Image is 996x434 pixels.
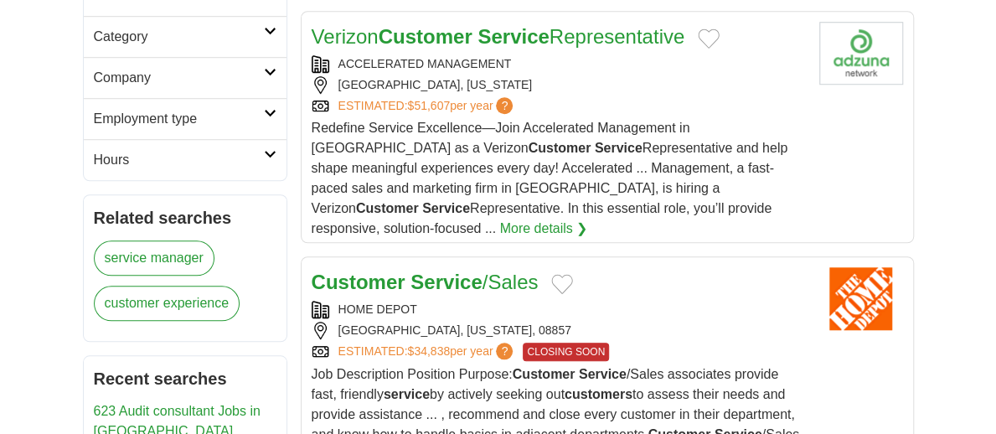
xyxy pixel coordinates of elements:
[84,57,286,98] a: Company
[94,27,264,47] h2: Category
[312,76,806,94] div: [GEOGRAPHIC_DATA], [US_STATE]
[338,302,417,316] a: HOME DEPOT
[94,286,240,321] a: customer experience
[819,22,903,85] img: Company logo
[312,25,685,48] a: VerizonCustomer ServiceRepresentative
[338,97,517,115] a: ESTIMATED:$51,607per year?
[410,271,482,293] strong: Service
[422,201,470,215] strong: Service
[579,367,627,381] strong: Service
[94,240,214,276] a: service manager
[312,121,788,235] span: Redefine Service Excellence—Join Accelerated Management in [GEOGRAPHIC_DATA] as a Verizon Represe...
[94,109,264,129] h2: Employment type
[523,343,609,361] span: CLOSING SOON
[698,28,720,49] button: Add to favorite jobs
[551,274,573,294] button: Add to favorite jobs
[84,139,286,180] a: Hours
[312,271,405,293] strong: Customer
[312,271,539,293] a: Customer Service/Sales
[500,219,588,239] a: More details ❯
[496,97,513,114] span: ?
[379,25,472,48] strong: Customer
[384,387,430,401] strong: service
[529,141,591,155] strong: Customer
[595,141,642,155] strong: Service
[477,25,549,48] strong: Service
[312,322,806,339] div: [GEOGRAPHIC_DATA], [US_STATE], 08857
[407,99,450,112] span: $51,607
[84,98,286,139] a: Employment type
[312,55,806,73] div: ACCELERATED MANAGEMENT
[565,387,632,401] strong: customers
[513,367,575,381] strong: Customer
[407,344,450,358] span: $34,838
[338,343,517,361] a: ESTIMATED:$34,838per year?
[94,68,264,88] h2: Company
[356,201,419,215] strong: Customer
[94,150,264,170] h2: Hours
[496,343,513,359] span: ?
[819,267,903,330] img: Home Depot logo
[94,205,276,230] h2: Related searches
[94,366,276,391] h2: Recent searches
[84,16,286,57] a: Category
